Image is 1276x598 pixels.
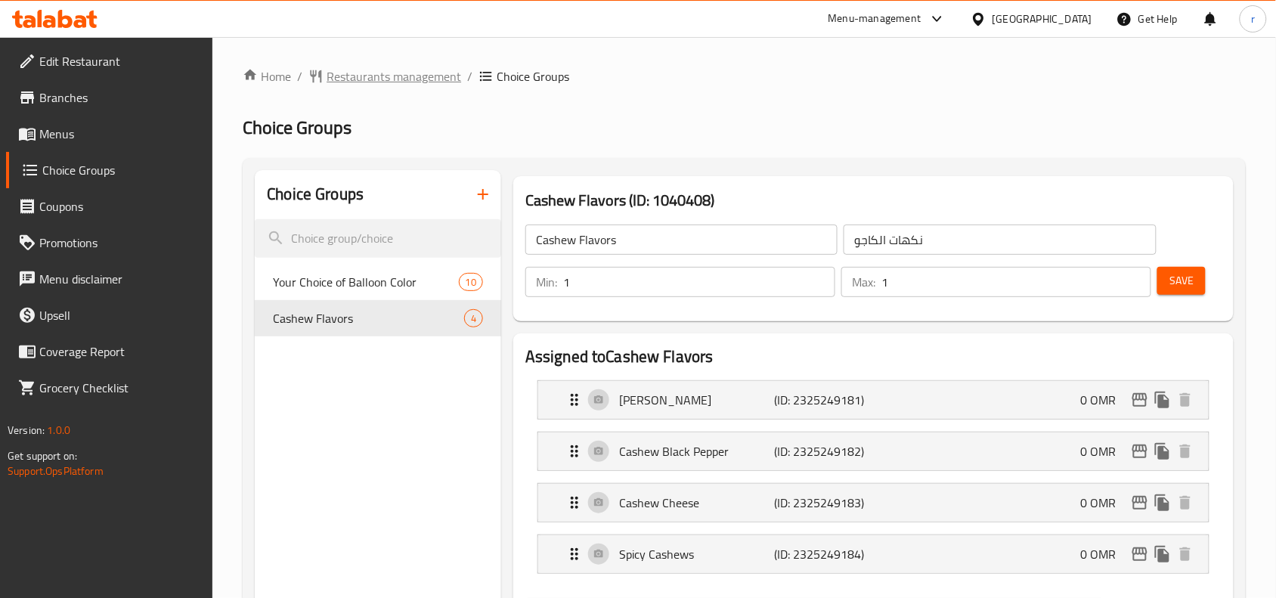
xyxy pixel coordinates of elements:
button: duplicate [1151,543,1174,565]
a: Coupons [6,188,213,225]
span: r [1251,11,1255,27]
span: Branches [39,88,201,107]
button: duplicate [1151,389,1174,411]
p: Cashew Cheese [619,494,774,512]
span: Edit Restaurant [39,52,201,70]
button: duplicate [1151,491,1174,514]
button: delete [1174,389,1197,411]
a: Edit Restaurant [6,43,213,79]
nav: breadcrumb [243,67,1246,85]
span: Promotions [39,234,201,252]
button: Save [1157,267,1206,295]
span: Menus [39,125,201,143]
li: / [467,67,472,85]
div: Your Choice of Balloon Color10 [255,264,501,300]
button: duplicate [1151,440,1174,463]
button: edit [1129,389,1151,411]
div: [GEOGRAPHIC_DATA] [993,11,1092,27]
span: Your Choice of Balloon Color [273,273,458,291]
div: Cashew Flavors4 [255,300,501,336]
div: Expand [538,535,1209,573]
p: (ID: 2325249183) [774,494,878,512]
div: Choices [459,273,483,291]
span: Save [1169,271,1194,290]
a: Choice Groups [6,152,213,188]
button: delete [1174,491,1197,514]
p: [PERSON_NAME] [619,391,774,409]
div: Expand [538,484,1209,522]
a: Menus [6,116,213,152]
span: 4 [465,311,482,326]
span: Cashew Flavors [273,309,464,327]
li: Expand [525,528,1222,580]
span: Coverage Report [39,342,201,361]
span: Grocery Checklist [39,379,201,397]
a: Branches [6,79,213,116]
input: search [255,219,501,258]
a: Grocery Checklist [6,370,213,406]
a: Menu disclaimer [6,261,213,297]
p: (ID: 2325249181) [774,391,878,409]
span: Upsell [39,306,201,324]
button: edit [1129,440,1151,463]
li: Expand [525,374,1222,426]
a: Restaurants management [308,67,461,85]
li: Expand [525,426,1222,477]
p: 0 OMR [1081,391,1129,409]
div: Expand [538,381,1209,419]
p: (ID: 2325249182) [774,442,878,460]
div: Expand [538,432,1209,470]
div: Menu-management [828,10,921,28]
span: Coupons [39,197,201,215]
span: 10 [460,275,482,290]
span: Choice Groups [497,67,569,85]
a: Upsell [6,297,213,333]
span: Choice Groups [243,110,352,144]
p: (ID: 2325249184) [774,545,878,563]
button: edit [1129,543,1151,565]
h2: Choice Groups [267,183,364,206]
span: Menu disclaimer [39,270,201,288]
p: Cashew Black Pepper [619,442,774,460]
span: Restaurants management [327,67,461,85]
span: Version: [8,420,45,440]
p: 0 OMR [1081,545,1129,563]
button: edit [1129,491,1151,514]
p: 0 OMR [1081,442,1129,460]
p: 0 OMR [1081,494,1129,512]
a: Promotions [6,225,213,261]
button: delete [1174,440,1197,463]
a: Home [243,67,291,85]
button: delete [1174,543,1197,565]
span: 1.0.0 [47,420,70,440]
span: Choice Groups [42,161,201,179]
p: Min: [536,273,557,291]
p: Max: [852,273,875,291]
span: Get support on: [8,446,77,466]
h2: Assigned to Cashew Flavors [525,345,1222,368]
p: Spicy Cashews [619,545,774,563]
a: Coverage Report [6,333,213,370]
a: Support.OpsPlatform [8,461,104,481]
li: / [297,67,302,85]
h3: Cashew Flavors (ID: 1040408) [525,188,1222,212]
li: Expand [525,477,1222,528]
